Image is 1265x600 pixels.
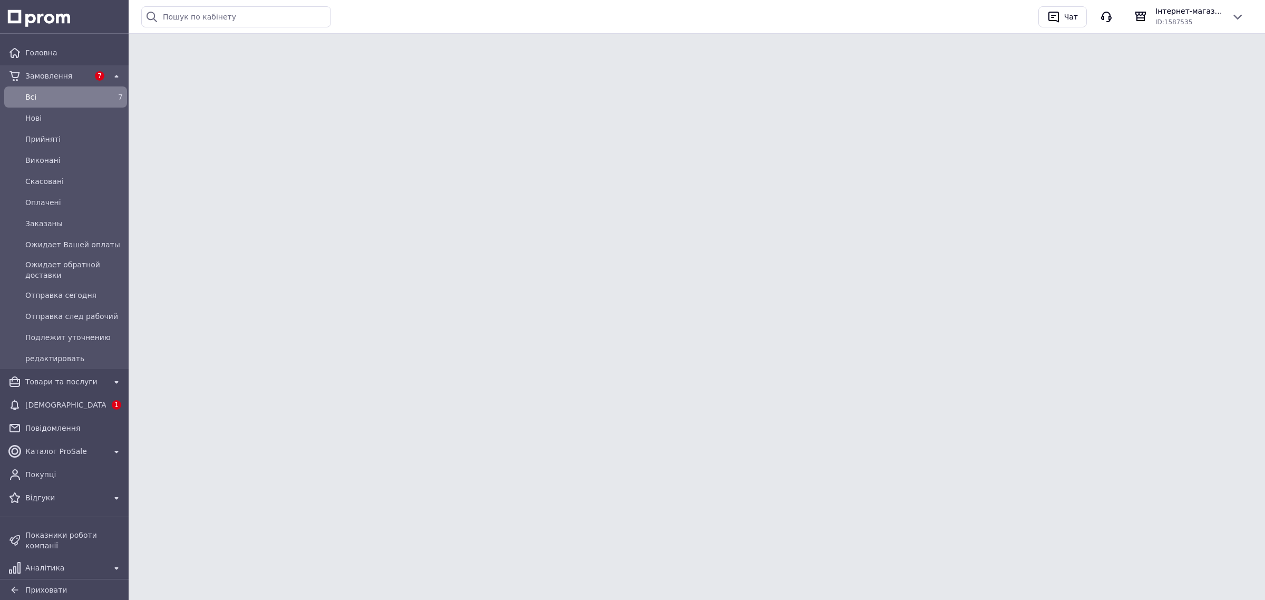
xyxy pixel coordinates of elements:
[25,218,123,229] span: Заказаны
[25,563,106,573] span: Аналітика
[25,332,123,343] span: Подлежит уточнению
[25,134,123,144] span: Прийняті
[25,155,123,166] span: Виконані
[1155,18,1192,26] span: ID: 1587535
[25,113,123,123] span: Нові
[25,47,123,58] span: Головна
[95,71,104,81] span: 7
[1062,9,1080,25] div: Чат
[25,239,123,250] span: Ожидает Вашей оплаты
[25,586,67,594] span: Приховати
[25,400,106,410] span: [DEMOGRAPHIC_DATA]
[112,400,121,410] span: 1
[25,290,123,301] span: Отправка сегодня
[25,530,123,551] span: Показники роботи компанії
[25,71,89,81] span: Замовлення
[25,446,106,457] span: Каталог ProSale
[1155,6,1223,16] span: Інтернет-магазин "Дитяче містечко"
[25,176,123,187] span: Скасовані
[118,93,123,101] span: 7
[1038,6,1087,27] button: Чат
[25,423,123,433] span: Повідомлення
[25,469,123,480] span: Покупці
[25,311,123,322] span: Отправка след рабочий
[25,259,123,280] span: Ожидает обратной доставки
[25,197,123,208] span: Оплачені
[25,376,106,387] span: Товари та послуги
[25,492,106,503] span: Відгуки
[25,353,123,364] span: редактировать
[25,92,102,102] span: Всi
[141,6,331,27] input: Пошук по кабінету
